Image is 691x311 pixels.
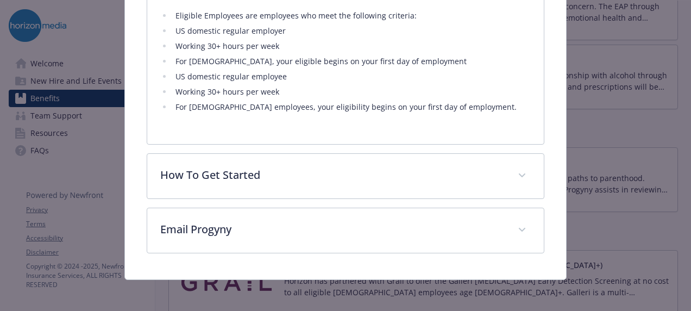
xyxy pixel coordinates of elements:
[147,154,544,198] div: How To Get Started
[172,24,531,38] li: US domestic regular employer
[172,101,531,114] li: For [DEMOGRAPHIC_DATA] employees, your eligibility begins on your first day of employment.
[172,9,531,22] li: Eligible Employees are employees who meet the following criteria:
[147,208,544,253] div: Email Progyny
[172,70,531,83] li: US domestic regular employee
[160,221,505,238] p: Email Progyny
[160,167,505,183] p: How To Get Started
[172,85,531,98] li: Working 30+ hours per week
[172,55,531,68] li: For [DEMOGRAPHIC_DATA], your eligible begins on your first day of employment
[172,40,531,53] li: Working 30+ hours per week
